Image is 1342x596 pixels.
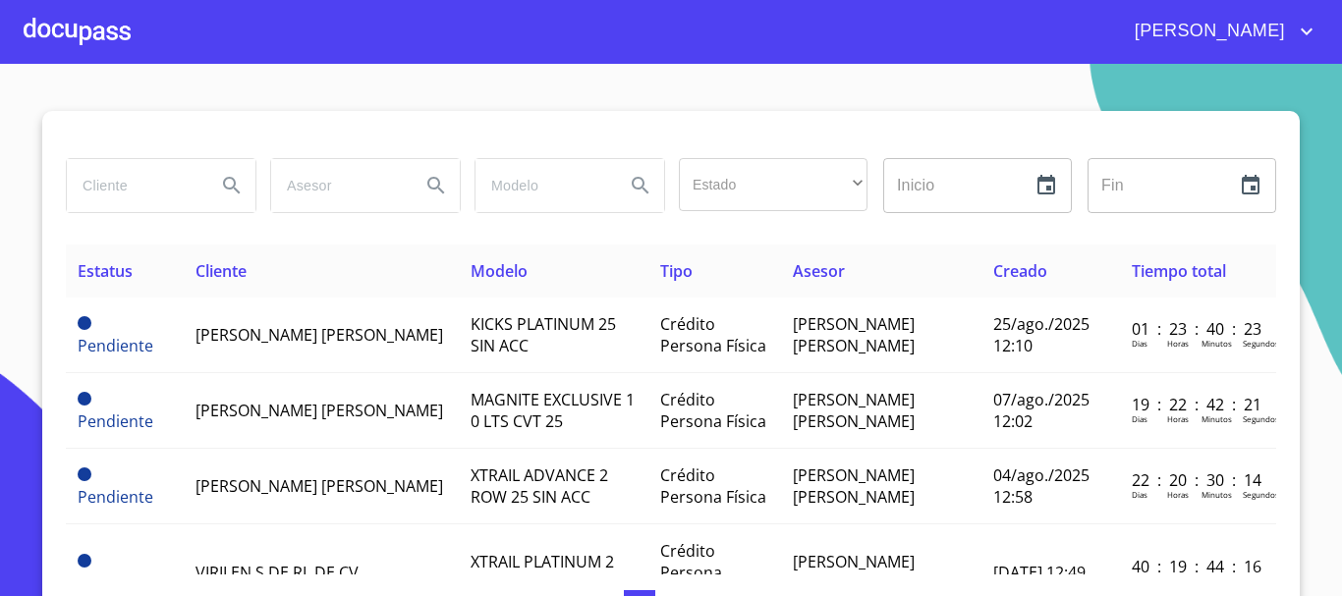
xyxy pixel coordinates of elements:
span: [PERSON_NAME] [PERSON_NAME] [793,389,915,432]
span: Asesor [793,260,845,282]
p: Horas [1167,338,1189,349]
span: Crédito Persona Física [660,313,766,356]
p: Dias [1132,489,1147,500]
span: KICKS PLATINUM 25 SIN ACC [471,313,616,356]
span: 04/ago./2025 12:58 [993,464,1090,508]
span: XTRAIL ADVANCE 2 ROW 25 SIN ACC [471,464,608,508]
input: search [475,159,609,212]
span: [PERSON_NAME] [PERSON_NAME] [196,324,443,346]
span: Pendiente [78,486,153,508]
span: Pendiente [78,554,91,568]
span: Pendiente [78,410,153,432]
span: Modelo [471,260,528,282]
p: Segundos [1243,489,1279,500]
span: [PERSON_NAME] [PERSON_NAME] [196,400,443,421]
span: Pendiente [78,335,153,356]
p: Dias [1132,413,1147,424]
span: [PERSON_NAME] [PERSON_NAME] [196,475,443,497]
p: 01 : 23 : 40 : 23 [1132,318,1264,340]
p: Minutos [1202,338,1232,349]
span: Pendiente [78,392,91,406]
p: Horas [1167,489,1189,500]
span: Pendiente [78,572,153,594]
span: Tipo [660,260,693,282]
span: XTRAIL PLATINUM 2 ROW 25 SIN ACC [471,551,614,594]
input: search [271,159,405,212]
p: Segundos [1243,338,1279,349]
span: Crédito Persona Física [660,464,766,508]
span: MAGNITE EXCLUSIVE 1 0 LTS CVT 25 [471,389,635,432]
button: Search [413,162,460,209]
p: Minutos [1202,413,1232,424]
p: 22 : 20 : 30 : 14 [1132,469,1264,491]
button: account of current user [1120,16,1318,47]
p: Dias [1132,338,1147,349]
span: [DATE] 12:49 [993,562,1086,583]
div: ​ [679,158,867,211]
span: Pendiente [78,316,91,330]
span: 25/ago./2025 12:10 [993,313,1090,356]
span: Tiempo total [1132,260,1226,282]
span: [PERSON_NAME] [1120,16,1295,47]
p: Horas [1167,413,1189,424]
button: Search [617,162,664,209]
span: [PERSON_NAME] [PERSON_NAME] [793,551,915,594]
p: Minutos [1202,489,1232,500]
span: [PERSON_NAME] [PERSON_NAME] [793,313,915,356]
input: search [67,159,200,212]
span: Pendiente [78,467,91,481]
p: 40 : 19 : 44 : 16 [1132,556,1264,577]
span: Crédito Persona Física [660,389,766,432]
span: Cliente [196,260,247,282]
span: [PERSON_NAME] [PERSON_NAME] [793,464,915,508]
span: 07/ago./2025 12:02 [993,389,1090,432]
span: VIRILEN S DE RL DE CV [196,562,359,583]
p: Segundos [1243,413,1279,424]
button: Search [208,162,255,209]
span: Creado [993,260,1047,282]
span: Estatus [78,260,133,282]
p: 19 : 22 : 42 : 21 [1132,394,1264,415]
